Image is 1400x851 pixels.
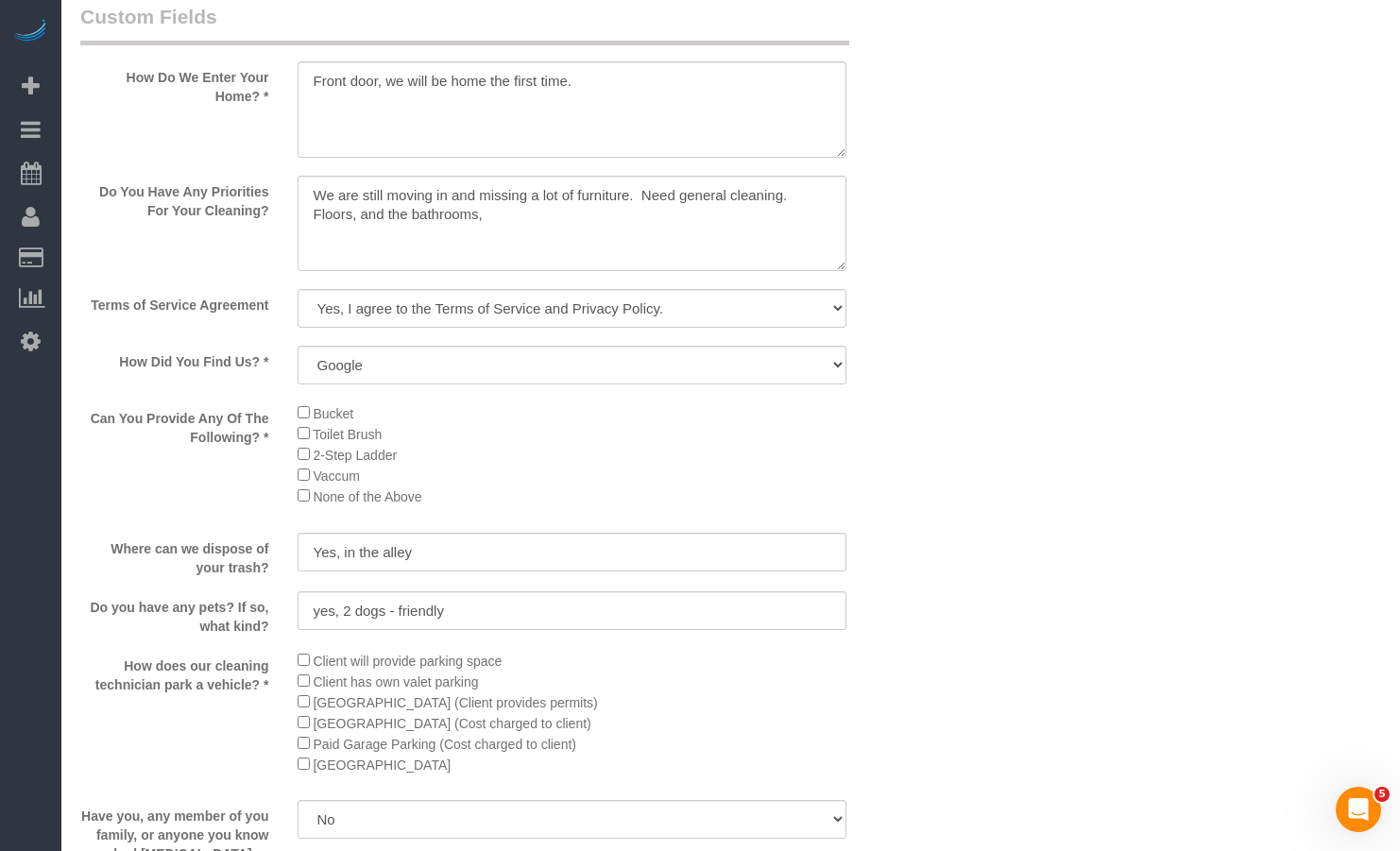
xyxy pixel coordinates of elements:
[11,19,49,45] img: Automaid Logo
[313,468,360,484] span: Vaccum
[66,176,283,220] label: Do You Have Any Priorities For Your Cleaning?
[66,650,283,694] label: How does our cleaning technician park a vehicle? *
[313,406,353,421] span: Bucket
[80,3,849,45] legend: Custom Fields
[66,289,283,315] label: Terms of Service Agreement
[66,346,283,371] label: How Did You Find Us? *
[66,533,283,577] label: Where can we dispose of your trash?
[1374,787,1390,802] span: 5
[66,591,283,636] label: Do you have any pets? If so, what kind?
[313,427,382,442] span: Toilet Brush
[313,448,397,463] span: 2-Step Ladder
[313,695,597,710] span: [GEOGRAPHIC_DATA] (Client provides permits)
[298,533,847,571] input: Where can we dispose of your trash?
[313,716,590,731] span: [GEOGRAPHIC_DATA] (Cost charged to client)
[66,61,283,106] label: How Do We Enter Your Home? *
[313,737,576,752] span: Paid Garage Parking (Cost charged to client)
[66,402,283,447] label: Can You Provide Any Of The Following? *
[313,654,502,669] span: Client will provide parking space
[313,757,451,773] span: [GEOGRAPHIC_DATA]
[298,591,847,630] input: Do you have any pets? If so, what kind?
[1336,787,1381,832] iframe: Intercom live chat
[313,489,421,504] span: None of the Above
[313,674,478,689] span: Client has own valet parking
